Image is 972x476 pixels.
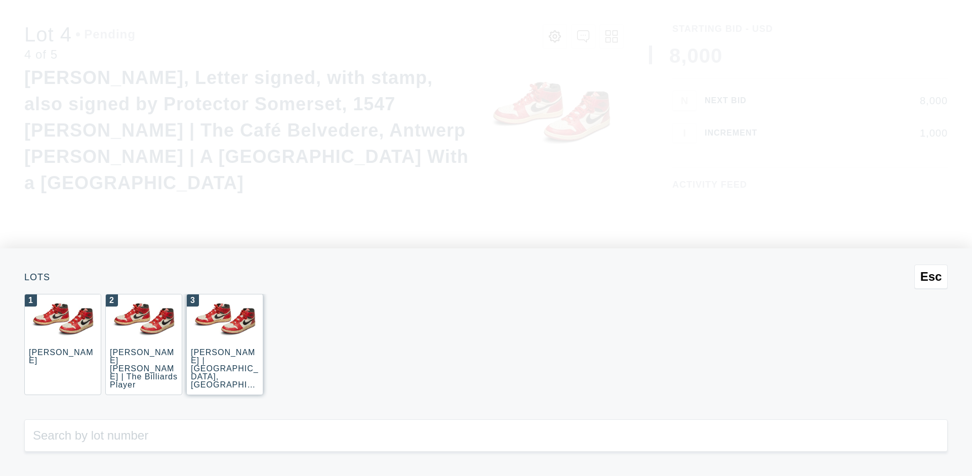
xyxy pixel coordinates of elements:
[29,348,93,365] div: [PERSON_NAME]
[24,419,948,452] input: Search by lot number
[106,294,118,307] div: 2
[110,348,178,389] div: [PERSON_NAME] [PERSON_NAME] | The Billiards Player
[191,348,259,429] div: [PERSON_NAME] | [GEOGRAPHIC_DATA], [GEOGRAPHIC_DATA] ([GEOGRAPHIC_DATA], [GEOGRAPHIC_DATA])
[24,273,948,282] div: Lots
[920,270,942,284] span: Esc
[187,294,199,307] div: 3
[914,265,948,289] button: Esc
[25,294,37,307] div: 1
